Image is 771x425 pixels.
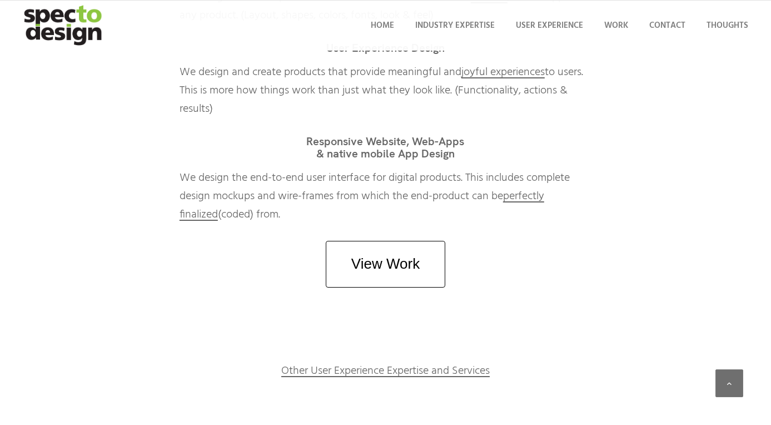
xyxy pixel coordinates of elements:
a: joyful experiences [461,63,545,81]
h3: User Experience Design [180,42,591,54]
a: View Work [326,241,445,288]
a: perfectly finalized [180,187,544,224]
a: Work [597,1,635,51]
a: User Experience [509,1,590,51]
span: Thoughts [707,19,748,32]
span: Home [371,19,394,32]
a: Contact [642,1,693,51]
a: Industry Expertise [408,1,502,51]
span: Work [604,19,628,32]
span: Industry Expertise [415,19,495,32]
a: Other User Experience Expertise and Services [281,362,490,380]
span: Contact [649,19,685,32]
a: Thoughts [699,1,755,51]
p: We design and create products that provide meaningful and to users. This is more how things work ... [180,63,591,118]
h3: Responsive Website, Web-Apps & native mobile App Design [180,135,591,160]
a: Home [364,1,401,51]
p: We design the end-to-end user interface for digital products. This includes complete design mocku... [180,169,591,224]
span: User Experience [516,19,583,32]
img: specto-logo-2020 [16,1,112,51]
